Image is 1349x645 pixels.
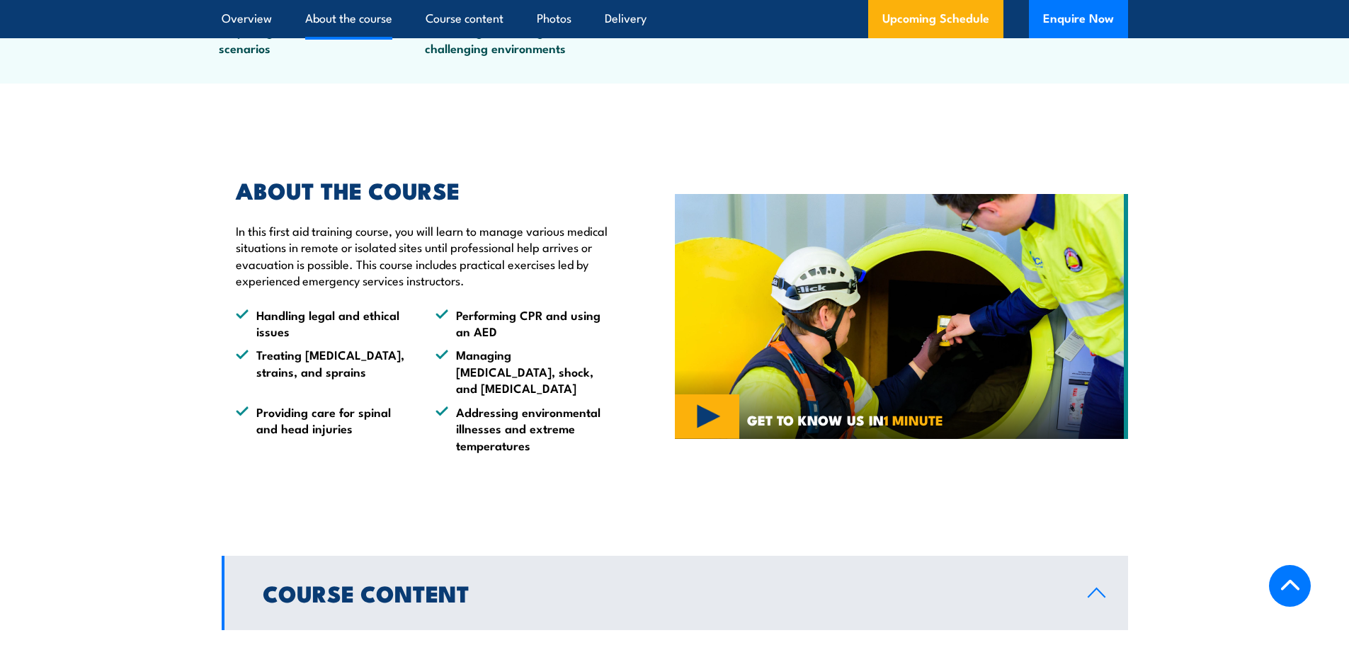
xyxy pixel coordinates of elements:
a: Course Content [222,556,1128,630]
li: Addressing environmental illnesses and extreme temperatures [436,404,610,453]
li: Performing CPR and using an AED [436,307,610,340]
li: Managing [MEDICAL_DATA], shock, and [MEDICAL_DATA] [436,346,610,396]
li: Preparing for isolated site scenarios [198,23,405,56]
li: Providing care for spinal and head injuries [236,404,410,453]
li: Handling legal and ethical issues [236,307,410,340]
li: Enhancing life-saving abilities in challenging environments [404,23,611,56]
li: Treating [MEDICAL_DATA], strains, and sprains [236,346,410,396]
p: In this first aid training course, you will learn to manage various medical situations in remote ... [236,222,610,289]
h2: Course Content [263,583,1065,603]
strong: 1 MINUTE [884,409,943,430]
h2: ABOUT THE COURSE [236,180,610,200]
span: GET TO KNOW US IN [747,413,943,426]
